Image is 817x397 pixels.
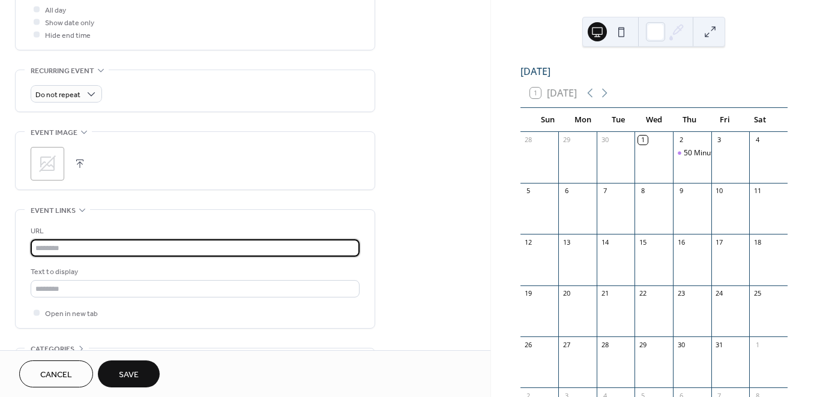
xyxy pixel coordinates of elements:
[601,108,636,132] div: Tue
[16,348,375,374] div: •••
[638,340,647,349] div: 29
[677,237,686,246] div: 16
[677,289,686,298] div: 23
[600,289,609,298] div: 21
[600,237,609,246] div: 14
[636,108,672,132] div: Wed
[562,136,571,145] div: 29
[753,187,762,196] div: 11
[753,237,762,246] div: 18
[753,136,762,145] div: 4
[753,340,762,349] div: 1
[753,289,762,298] div: 25
[600,136,609,145] div: 30
[524,289,533,298] div: 19
[562,187,571,196] div: 6
[31,65,94,77] span: Recurring event
[45,29,91,42] span: Hide end time
[524,340,533,349] div: 26
[45,17,94,29] span: Show date only
[673,148,711,158] div: 50 Minute Flow Mountainside Scottsdale Pavilions
[638,187,647,196] div: 8
[600,340,609,349] div: 28
[35,88,80,102] span: Do not repeat
[715,340,724,349] div: 31
[31,204,76,217] span: Event links
[31,127,77,139] span: Event image
[40,369,72,381] span: Cancel
[562,340,571,349] div: 27
[45,308,98,320] span: Open in new tab
[524,237,533,246] div: 12
[715,237,724,246] div: 17
[565,108,601,132] div: Mon
[119,369,139,381] span: Save
[562,289,571,298] div: 20
[530,108,565,132] div: Sun
[638,136,647,145] div: 1
[45,4,66,17] span: All day
[600,187,609,196] div: 7
[638,237,647,246] div: 15
[715,289,724,298] div: 24
[715,187,724,196] div: 10
[31,225,357,237] div: URL
[715,136,724,145] div: 3
[31,266,357,278] div: Text to display
[524,187,533,196] div: 5
[520,64,788,79] div: [DATE]
[562,237,571,246] div: 13
[98,360,160,387] button: Save
[638,289,647,298] div: 22
[743,108,778,132] div: Sat
[672,108,707,132] div: Thu
[677,136,686,145] div: 2
[19,360,93,387] button: Cancel
[707,108,743,132] div: Fri
[31,147,64,181] div: ;
[677,340,686,349] div: 30
[31,343,74,356] span: Categories
[524,136,533,145] div: 28
[677,187,686,196] div: 9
